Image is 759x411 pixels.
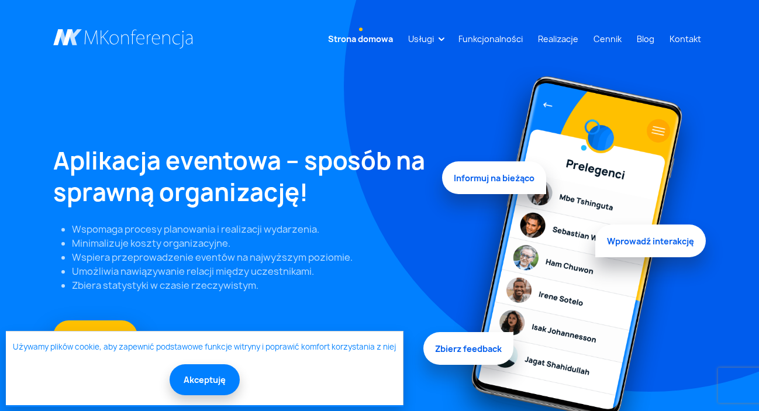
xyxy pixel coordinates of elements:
a: Cennik [589,28,626,50]
a: Zamów DEMO [53,320,137,351]
li: Wspiera przeprowadzenie eventów na najwyższym poziomie. [72,250,428,264]
span: Informuj na bieżąco [442,164,546,197]
li: Umożliwia nawiązywanie relacji między uczestnikami. [72,264,428,278]
li: Zbiera statystyki w czasie rzeczywistym. [72,278,428,292]
a: Strona domowa [323,28,398,50]
h1: Aplikacja eventowa – sposób na sprawną organizację! [53,145,428,208]
span: Wprowadź interakcję [595,225,706,257]
a: Blog [632,28,659,50]
a: Używamy plików cookie, aby zapewnić podstawowe funkcje witryny i poprawić komfort korzystania z niej [13,341,396,353]
span: Zbierz feedback [423,333,513,365]
li: Wspomaga procesy planowania i realizacji wydarzenia. [72,222,428,236]
button: Akceptuję [170,364,240,395]
a: Realizacje [533,28,583,50]
a: Usługi [403,28,439,50]
li: Minimalizuje koszty organizacyjne. [72,236,428,250]
a: Funkcjonalności [454,28,527,50]
a: Kontakt [665,28,706,50]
